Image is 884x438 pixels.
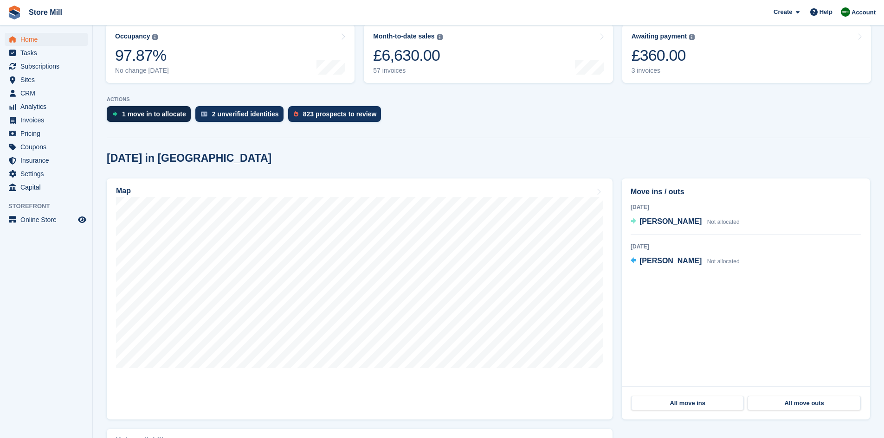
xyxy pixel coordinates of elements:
span: Online Store [20,213,76,226]
div: Awaiting payment [632,32,687,40]
a: Awaiting payment £360.00 3 invoices [622,24,871,83]
span: Coupons [20,140,76,153]
a: menu [5,127,88,140]
p: ACTIONS [107,96,870,102]
a: menu [5,100,88,113]
a: menu [5,114,88,127]
span: Create [774,7,792,17]
a: 1 move in to allocate [107,106,195,127]
div: £6,630.00 [373,46,442,65]
img: Angus [841,7,850,17]
img: verify_identity-adf6edd0f0f0b5bbfe63781bf79b02c33cf7c696d77639b501bdc392416b5a36.svg [201,111,207,117]
a: [PERSON_NAME] Not allocated [631,216,740,228]
div: 57 invoices [373,67,442,75]
a: menu [5,87,88,100]
span: Invoices [20,114,76,127]
span: [PERSON_NAME] [639,257,702,265]
a: All move ins [631,396,744,411]
a: Month-to-date sales £6,630.00 57 invoices [364,24,613,83]
a: All move outs [748,396,860,411]
div: Occupancy [115,32,150,40]
span: CRM [20,87,76,100]
a: menu [5,213,88,226]
div: 1 move in to allocate [122,110,186,118]
span: Capital [20,181,76,194]
span: Pricing [20,127,76,140]
div: £360.00 [632,46,695,65]
span: Analytics [20,100,76,113]
span: Sites [20,73,76,86]
h2: [DATE] in [GEOGRAPHIC_DATA] [107,152,271,165]
a: menu [5,140,88,153]
span: Help [819,7,832,17]
a: [PERSON_NAME] Not allocated [631,255,740,267]
img: prospect-51fa495bee0391a8d652442698ab0144808aea92771e9ea1ae160a38d050c398.svg [294,111,298,117]
span: Settings [20,167,76,180]
span: Insurance [20,154,76,167]
div: [DATE] [631,242,861,251]
a: menu [5,154,88,167]
span: Home [20,33,76,46]
div: 97.87% [115,46,169,65]
a: menu [5,73,88,86]
div: No change [DATE] [115,67,169,75]
img: icon-info-grey-7440780725fd019a000dd9b08b2336e03edf1995a4989e88bcd33f0948082b44.svg [689,34,695,40]
a: menu [5,33,88,46]
span: Subscriptions [20,60,76,73]
a: menu [5,60,88,73]
a: 2 unverified identities [195,106,288,127]
div: [DATE] [631,203,861,211]
a: Occupancy 97.87% No change [DATE] [106,24,355,83]
span: Storefront [8,202,92,211]
a: menu [5,167,88,180]
img: move_ins_to_allocate_icon-fdf77a2bb77ea45bf5b3d319d69a93e2d87916cf1d5bf7949dd705db3b84f3ca.svg [112,111,117,117]
h2: Move ins / outs [631,186,861,197]
a: 823 prospects to review [288,106,386,127]
img: icon-info-grey-7440780725fd019a000dd9b08b2336e03edf1995a4989e88bcd33f0948082b44.svg [152,34,158,40]
h2: Map [116,187,131,195]
div: 823 prospects to review [303,110,377,118]
a: Map [107,178,613,419]
a: menu [5,181,88,194]
a: menu [5,46,88,59]
a: Preview store [77,214,88,225]
img: stora-icon-8386f47178a22dfd0bd8f6a31ec36ba5ce8667c1dd55bd0f319d3a0aa187defe.svg [7,6,21,19]
div: Month-to-date sales [373,32,434,40]
span: [PERSON_NAME] [639,217,702,225]
span: Not allocated [707,219,740,225]
img: icon-info-grey-7440780725fd019a000dd9b08b2336e03edf1995a4989e88bcd33f0948082b44.svg [437,34,443,40]
span: Tasks [20,46,76,59]
div: 2 unverified identities [212,110,279,118]
a: Store Mill [25,5,66,20]
span: Account [852,8,876,17]
span: Not allocated [707,258,740,265]
div: 3 invoices [632,67,695,75]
